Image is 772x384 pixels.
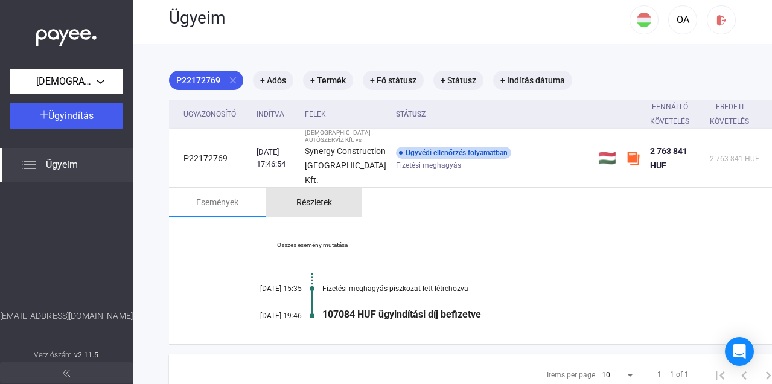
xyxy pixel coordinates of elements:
div: Ügyvédi ellenőrzés folyamatban [396,147,511,159]
div: 1 – 1 of 1 [657,367,689,382]
strong: Synergy Construction [GEOGRAPHIC_DATA] Kft. [305,146,386,185]
div: Open Intercom Messenger [725,337,754,366]
button: logout-red [707,5,736,34]
span: 2 763 841 HUF [710,155,759,163]
span: [DEMOGRAPHIC_DATA] AUTÓSZERVÍZ Kft. [36,74,97,89]
mat-select: Items per page: [602,367,636,382]
div: Eredeti követelés [710,100,749,129]
div: Eredeti követelés [710,100,760,129]
div: OA [672,13,693,27]
span: Ügyindítás [48,110,94,121]
div: Indítva [257,107,295,121]
mat-icon: close [228,75,238,86]
button: [DEMOGRAPHIC_DATA] AUTÓSZERVÍZ Kft. [10,69,123,94]
mat-chip: P22172769 [169,71,243,90]
div: Fizetési meghagyás piszkozat lett létrehozva [322,284,749,293]
img: szamlazzhu-mini [626,151,640,165]
div: Események [196,195,238,210]
span: Fizetési meghagyás [396,158,461,173]
div: Ügyazonosító [183,107,247,121]
mat-chip: + Termék [303,71,353,90]
span: 2 763 841 HUF [650,146,687,170]
button: HU [630,5,659,34]
div: Ügyazonosító [183,107,236,121]
div: [DATE] 15:35 [229,284,302,293]
img: logout-red [715,14,728,27]
mat-chip: + Indítás dátuma [493,71,572,90]
mat-chip: + Státusz [433,71,483,90]
div: Fennálló követelés [650,100,689,129]
a: Összes esemény mutatása [229,242,395,249]
div: 107084 HUF ügyindítási díj befizetve [322,309,749,320]
div: Felek [305,107,386,121]
strong: v2.11.5 [74,351,99,359]
div: Fennálló követelés [650,100,700,129]
div: Felek [305,107,326,121]
div: Items per page: [547,368,597,382]
td: 🇭🇺 [593,129,621,188]
div: [DATE] 19:46 [229,312,302,320]
div: Indítva [257,107,284,121]
img: HU [637,13,651,27]
span: 10 [602,371,610,379]
td: P22172769 [169,129,252,188]
th: Státusz [391,100,593,129]
img: white-payee-white-dot.svg [36,22,97,47]
span: Ügyeim [46,158,78,172]
button: OA [668,5,697,34]
div: [DATE] 17:46:54 [257,146,295,170]
mat-chip: + Adós [253,71,293,90]
div: Ügyeim [169,8,630,28]
mat-chip: + Fő státusz [363,71,424,90]
div: [DEMOGRAPHIC_DATA] AUTÓSZERVÍZ Kft. vs [305,129,386,144]
img: plus-white.svg [40,110,48,119]
button: Ügyindítás [10,103,123,129]
div: Részletek [296,195,332,210]
img: list.svg [22,158,36,172]
img: arrow-double-left-grey.svg [63,370,70,377]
